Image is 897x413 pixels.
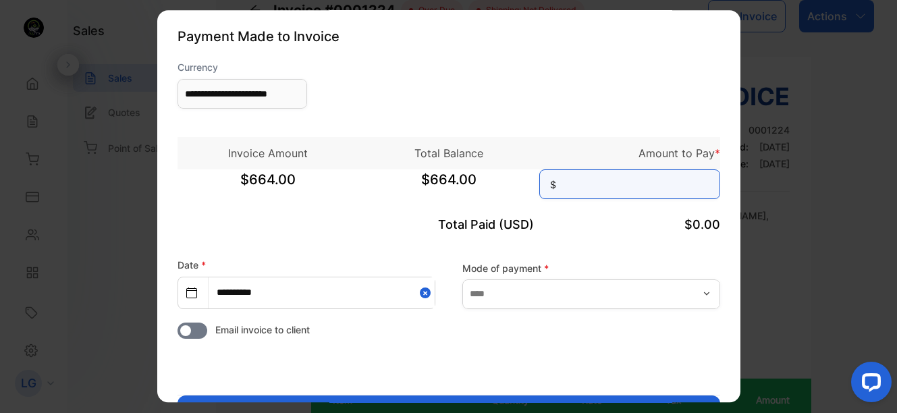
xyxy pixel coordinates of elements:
[840,356,897,413] iframe: LiveChat chat widget
[178,145,358,161] p: Invoice Amount
[539,145,720,161] p: Amount to Pay
[420,277,435,308] button: Close
[215,323,310,337] span: Email invoice to client
[178,26,720,47] p: Payment Made to Invoice
[358,215,539,233] p: Total Paid (USD)
[462,261,720,275] label: Mode of payment
[358,145,539,161] p: Total Balance
[178,169,358,203] span: $664.00
[358,169,539,203] span: $664.00
[178,60,307,74] label: Currency
[178,259,206,271] label: Date
[684,217,720,231] span: $0.00
[550,178,556,192] span: $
